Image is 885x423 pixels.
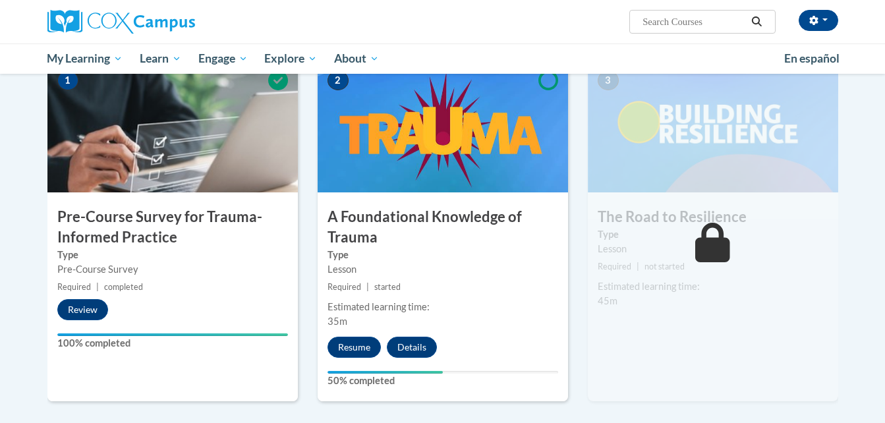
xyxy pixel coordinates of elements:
label: 100% completed [57,336,288,351]
span: About [334,51,379,67]
span: 3 [598,70,619,90]
label: 50% completed [328,374,558,388]
div: Your progress [57,333,288,336]
img: Course Image [318,61,568,192]
div: Estimated learning time: [328,300,558,314]
span: 2 [328,70,349,90]
span: | [637,262,639,271]
div: Your progress [328,371,443,374]
div: Main menu [28,43,858,74]
label: Type [57,248,288,262]
input: Search Courses [641,14,747,30]
div: Estimated learning time: [598,279,828,294]
span: 45m [598,295,617,306]
span: completed [104,282,143,292]
h3: Pre-Course Survey for Trauma-Informed Practice [47,207,298,248]
a: Cox Campus [47,10,298,34]
a: Explore [256,43,326,74]
img: Cox Campus [47,10,195,34]
span: not started [644,262,685,271]
span: En español [784,51,840,65]
span: Learn [140,51,181,67]
a: En español [776,45,848,72]
div: Lesson [328,262,558,277]
label: Type [328,248,558,262]
span: Required [598,262,631,271]
span: Engage [198,51,248,67]
button: Details [387,337,437,358]
button: Resume [328,337,381,358]
a: Learn [131,43,190,74]
span: | [96,282,99,292]
div: Pre-Course Survey [57,262,288,277]
span: started [374,282,401,292]
span: My Learning [47,51,123,67]
button: Review [57,299,108,320]
a: Engage [190,43,256,74]
button: Search [747,14,766,30]
span: Explore [264,51,317,67]
a: My Learning [39,43,132,74]
h3: The Road to Resilience [588,207,838,227]
label: Type [598,227,828,242]
span: Required [328,282,361,292]
span: 1 [57,70,78,90]
span: Required [57,282,91,292]
a: About [326,43,387,74]
img: Course Image [47,61,298,192]
span: | [366,282,369,292]
img: Course Image [588,61,838,192]
div: Lesson [598,242,828,256]
span: 35m [328,316,347,327]
h3: A Foundational Knowledge of Trauma [318,207,568,248]
button: Account Settings [799,10,838,31]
